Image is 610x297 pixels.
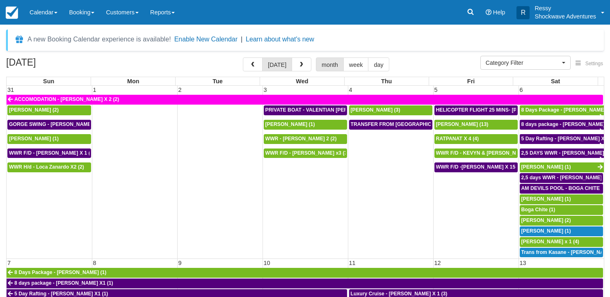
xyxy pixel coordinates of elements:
span: 5 Day Rafting - [PERSON_NAME] X1 (1) [14,291,108,297]
span: WWR - [PERSON_NAME] 2 (2) [265,136,337,142]
a: 8 days package - [PERSON_NAME] X1 (1) [7,279,603,288]
a: [PERSON_NAME] (1) [520,226,603,236]
span: Settings [585,61,603,66]
span: 8 days package - [PERSON_NAME] X1 (1) [14,280,113,286]
a: [PERSON_NAME] (13) [434,120,518,130]
span: 2 [178,87,183,93]
a: RATPANAT X 4 (4) [434,134,518,144]
a: Boga Chite (1) [520,205,603,215]
a: GORGE SWING - [PERSON_NAME] X 2 (2) [7,120,91,130]
img: checkfront-main-nav-mini-logo.png [6,7,18,19]
span: [PERSON_NAME] (1) [9,136,59,142]
span: 12 [434,260,442,266]
a: [PERSON_NAME] (1) [520,194,603,204]
span: 31 [7,87,15,93]
span: GORGE SWING - [PERSON_NAME] X 2 (2) [9,121,109,127]
span: Fri [467,78,475,85]
a: [PERSON_NAME] (2) [7,105,91,115]
span: Help [493,9,505,16]
a: ACCOMODATION - [PERSON_NAME] X 2 (2) [7,95,603,105]
span: TRANSFER FROM [GEOGRAPHIC_DATA] TO VIC FALLS - [PERSON_NAME] X 1 (1) [351,121,548,127]
a: 2,5 days WWR - [PERSON_NAME] X2 (2) [520,173,603,183]
span: [PERSON_NAME] (2) [9,107,59,113]
span: Boga Chite (1) [521,207,555,212]
span: Tue [212,78,223,85]
span: [PERSON_NAME] (1) [521,196,571,202]
a: 5 Day Rafting - [PERSON_NAME] X1 (1) [520,134,604,144]
button: Category Filter [480,56,571,70]
span: [PERSON_NAME] (1) [521,228,571,234]
span: WWR F/D - [PERSON_NAME] X 1 (1) [9,150,95,156]
a: [PERSON_NAME] (1) [7,134,91,144]
span: 9 [178,260,183,266]
span: Sun [43,78,54,85]
a: Trans from Kasane - [PERSON_NAME] X4 (4) [520,248,603,258]
a: 8 Days Package - [PERSON_NAME] (1) [7,268,603,278]
a: 8 Days Package - [PERSON_NAME] (1) [520,105,604,115]
span: 4 [348,87,353,93]
a: [PERSON_NAME] (2) [520,216,603,226]
span: Luxury Cruise - [PERSON_NAME] X 1 (3) [351,291,448,297]
div: A new Booking Calendar experience is available! [27,34,171,44]
span: 13 [519,260,527,266]
span: 3 [263,87,268,93]
a: PRIVATE BOAT - VALENTIAN [PERSON_NAME] X 4 (4) [264,105,347,115]
span: 8 Days Package - [PERSON_NAME] (1) [14,270,106,275]
button: Settings [571,58,608,70]
a: [PERSON_NAME] (1) [264,120,347,130]
a: WWR F/D - [PERSON_NAME] x3 (3) [264,148,347,158]
span: [PERSON_NAME] (3) [351,107,400,113]
a: WWR - [PERSON_NAME] 2 (2) [264,134,347,144]
span: Thu [381,78,392,85]
span: PRIVATE BOAT - VALENTIAN [PERSON_NAME] X 4 (4) [265,107,394,113]
span: Category Filter [486,59,560,67]
span: 8 [92,260,97,266]
a: HELICOPTER FLIGHT 25 MINS- [PERSON_NAME] X1 (1) [434,105,518,115]
a: [PERSON_NAME] x 1 (4) [520,237,603,247]
span: [PERSON_NAME] x 1 (4) [521,239,579,244]
a: Learn about what's new [246,36,314,43]
a: [PERSON_NAME] (3) [349,105,432,115]
span: 7 [7,260,11,266]
span: ACCOMODATION - [PERSON_NAME] X 2 (2) [14,96,119,102]
span: Sat [551,78,560,85]
button: Enable New Calendar [174,35,238,43]
div: R [516,6,530,19]
h2: [DATE] [6,57,110,73]
span: 6 [519,87,524,93]
span: WWR F/D - KEVYN & [PERSON_NAME] 2 (2) [436,150,541,156]
span: HELICOPTER FLIGHT 25 MINS- [PERSON_NAME] X1 (1) [436,107,569,113]
button: [DATE] [262,57,292,71]
a: 2,5 DAYS WWR - [PERSON_NAME] X1 (1) [520,148,604,158]
a: WWR H/d - Loca Zanardo X2 (2) [7,162,91,172]
p: Ressy [535,4,596,12]
span: Wed [296,78,308,85]
a: TRANSFER FROM [GEOGRAPHIC_DATA] TO VIC FALLS - [PERSON_NAME] X 1 (1) [349,120,432,130]
a: [PERSON_NAME] (1) [520,162,604,172]
button: month [316,57,344,71]
span: [PERSON_NAME] (1) [265,121,315,127]
span: WWR F/D - [PERSON_NAME] x3 (3) [265,150,349,156]
span: 11 [348,260,356,266]
span: [PERSON_NAME] (13) [436,121,489,127]
button: week [343,57,369,71]
i: Help [486,9,491,15]
span: 5 [434,87,439,93]
span: RATPANAT X 4 (4) [436,136,479,142]
span: 1 [92,87,97,93]
span: 10 [263,260,271,266]
button: day [368,57,389,71]
span: | [241,36,242,43]
p: Shockwave Adventures [535,12,596,21]
span: WWR H/d - Loca Zanardo X2 (2) [9,164,84,170]
a: WWR F/D -[PERSON_NAME] X 15 (15) [434,162,518,172]
span: WWR F/D -[PERSON_NAME] X 15 (15) [436,164,526,170]
a: 8 days package - [PERSON_NAME] X1 (1) [520,120,604,130]
span: Mon [127,78,139,85]
span: [PERSON_NAME] (1) [521,164,571,170]
span: [PERSON_NAME] (2) [521,217,571,223]
a: AM DEVILS POOL - BOGA CHITE X 1 (1) [520,184,603,194]
a: WWR F/D - KEVYN & [PERSON_NAME] 2 (2) [434,148,518,158]
a: WWR F/D - [PERSON_NAME] X 1 (1) [7,148,91,158]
